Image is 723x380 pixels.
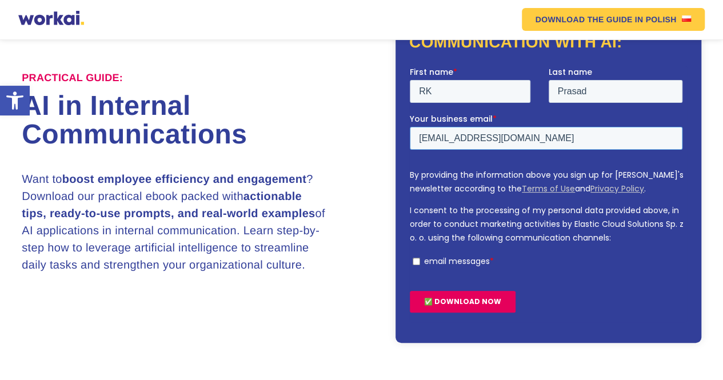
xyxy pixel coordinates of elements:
[522,8,705,31] a: DOWNLOAD THE GUIDEIN POLISHUS flag
[410,66,687,322] iframe: Form 0
[682,15,691,22] img: US flag
[536,15,633,23] em: DOWNLOAD THE GUIDE
[22,171,327,274] h3: Want to ? Download our practical ebook packed with of AI applications in internal communication. ...
[22,72,123,85] label: Practical Guide:
[62,173,306,186] strong: boost employee efficiency and engagement
[22,92,361,149] h1: AI in Internal Communications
